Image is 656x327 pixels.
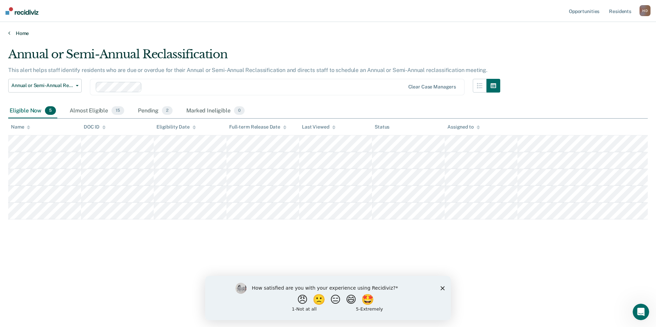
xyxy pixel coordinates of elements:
[185,104,246,119] div: Marked Ineligible0
[408,84,456,90] div: Clear case managers
[156,124,196,130] div: Eligibility Date
[302,124,335,130] div: Last Viewed
[162,106,173,115] span: 2
[640,5,651,16] button: HD
[8,67,488,73] p: This alert helps staff identify residents who are due or overdue for their Annual or Semi-Annual ...
[447,124,480,130] div: Assigned to
[84,124,106,130] div: DOC ID
[112,106,124,115] span: 15
[11,124,30,130] div: Name
[8,30,648,36] a: Home
[5,7,38,15] img: Recidiviz
[234,106,245,115] span: 0
[8,79,82,93] button: Annual or Semi-Annual Reclassification
[375,124,389,130] div: Status
[205,276,451,320] iframe: Survey by Kim from Recidiviz
[8,104,57,119] div: Eligible Now5
[68,104,126,119] div: Almost Eligible15
[137,104,174,119] div: Pending2
[11,83,73,88] span: Annual or Semi-Annual Reclassification
[229,124,286,130] div: Full-term Release Date
[45,106,56,115] span: 5
[640,5,651,16] div: H D
[8,47,500,67] div: Annual or Semi-Annual Reclassification
[633,304,649,320] iframe: Intercom live chat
